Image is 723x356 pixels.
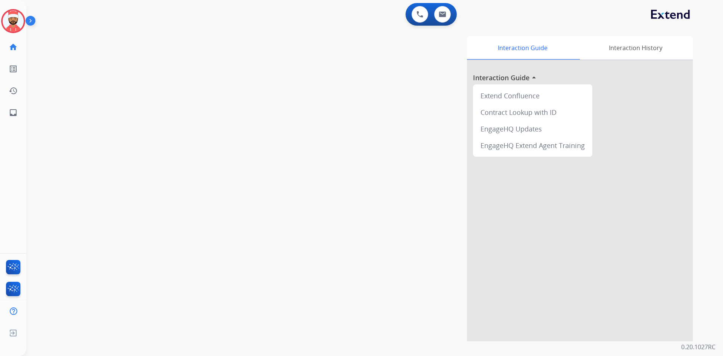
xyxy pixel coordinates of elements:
div: Contract Lookup with ID [476,104,589,121]
mat-icon: list_alt [9,64,18,73]
div: Interaction History [578,36,693,60]
div: EngageHQ Updates [476,121,589,137]
div: Extend Confluence [476,87,589,104]
div: EngageHQ Extend Agent Training [476,137,589,154]
mat-icon: history [9,86,18,95]
img: avatar [3,11,24,32]
div: Interaction Guide [467,36,578,60]
mat-icon: inbox [9,108,18,117]
p: 0.20.1027RC [681,342,715,351]
mat-icon: home [9,43,18,52]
